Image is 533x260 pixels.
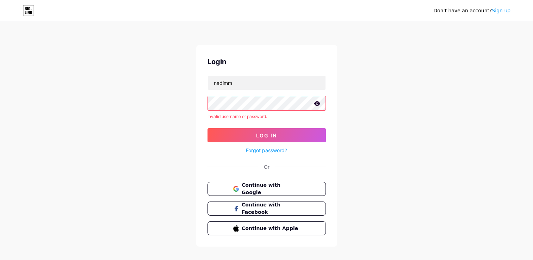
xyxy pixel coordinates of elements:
[207,56,326,67] div: Login
[207,221,326,235] button: Continue with Apple
[242,201,300,216] span: Continue with Facebook
[207,128,326,142] button: Log In
[256,132,277,138] span: Log In
[264,163,269,171] div: Or
[433,7,510,14] div: Don't have an account?
[242,181,300,196] span: Continue with Google
[208,76,326,90] input: Username
[246,147,287,154] a: Forgot password?
[492,8,510,13] a: Sign up
[242,225,300,232] span: Continue with Apple
[207,182,326,196] button: Continue with Google
[207,202,326,216] button: Continue with Facebook
[207,113,326,120] div: Invalid username or password.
